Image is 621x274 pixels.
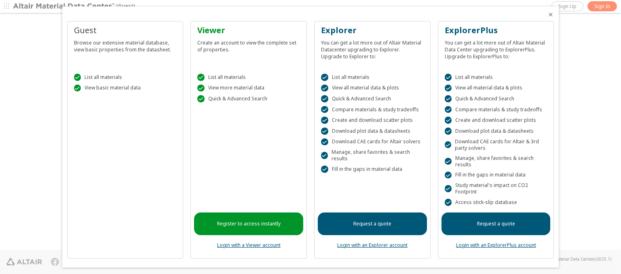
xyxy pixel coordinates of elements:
[445,127,452,135] div: 
[321,25,424,36] div: Explorer
[321,138,328,146] div: 
[321,127,424,135] div: Download plot data & datasheets
[445,141,451,149] div: 
[321,117,328,124] div: 
[321,85,424,92] div: View all material data & plots
[321,152,328,159] div: 
[74,74,81,81] div: 
[321,74,424,81] div: List all materials
[197,95,205,102] div: 
[445,172,547,179] div: Fill in the gaps in material data
[321,95,328,102] div: 
[321,36,424,60] div: You can get a lot more out of Altair Material Datacenter upgrading to Explorer. Upgrade to Explor...
[445,158,452,165] div: 
[445,155,547,168] div: Manage, share favorites & search results
[445,85,547,92] div: View all material data & plots
[74,74,177,81] div: List all materials
[337,242,408,249] a: Login with an Explorer account
[321,85,328,92] div: 
[445,199,452,206] div: 
[445,117,452,124] div: 
[445,172,452,179] div: 
[321,166,328,173] div: 
[445,74,452,81] div: 
[445,182,547,195] div: Study material's impact on CO2 Footprint
[197,85,300,92] div: View more material data
[74,85,81,92] div: 
[197,95,300,102] div: Quick & Advanced Search
[321,95,424,102] div: Quick & Advanced Search
[197,25,300,36] div: Viewer
[445,106,547,113] div: Compare materials & study tradeoffs
[445,199,547,206] div: Access stick-slip database
[321,138,424,146] div: Download CAE cards for Altair solvers
[445,95,452,102] div: 
[197,85,205,92] div: 
[445,185,452,192] div: 
[445,95,547,102] div: Quick & Advanced Search
[445,85,452,92] div: 
[318,212,427,235] a: Request a quote
[197,74,300,81] div: List all materials
[445,36,547,60] div: You can get a lot more out of Altair Material Data Center upgrading to ExplorerPlus. Upgrade to E...
[321,106,328,113] div: 
[321,117,424,124] div: Create and download scatter plots
[445,74,547,81] div: List all materials
[74,85,177,92] div: View basic material data
[74,25,177,36] div: Guest
[441,212,551,235] a: Request a quote
[321,166,424,173] div: Fill in the gaps in material data
[321,106,424,113] div: Compare materials & study tradeoffs
[547,11,554,18] button: Close
[445,117,547,124] div: Create and download scatter plots
[217,242,281,249] a: Login with a Viewer account
[321,127,328,135] div: 
[445,25,547,36] div: ExplorerPlus
[445,138,547,151] div: Download CAE cards for Altair & 3rd party solvers
[445,106,452,113] div: 
[194,212,303,235] a: Register to access instantly
[445,127,547,135] div: Download plot data & datasheets
[321,149,424,162] div: Manage, share favorites & search results
[321,74,328,81] div: 
[74,36,177,53] div: Browse our extensive material database, view basic properties from the datasheet.
[456,242,536,249] a: Login with an ExplorerPlus account
[197,74,205,81] div: 
[197,36,300,53] div: Create an account to view the complete set of properties.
